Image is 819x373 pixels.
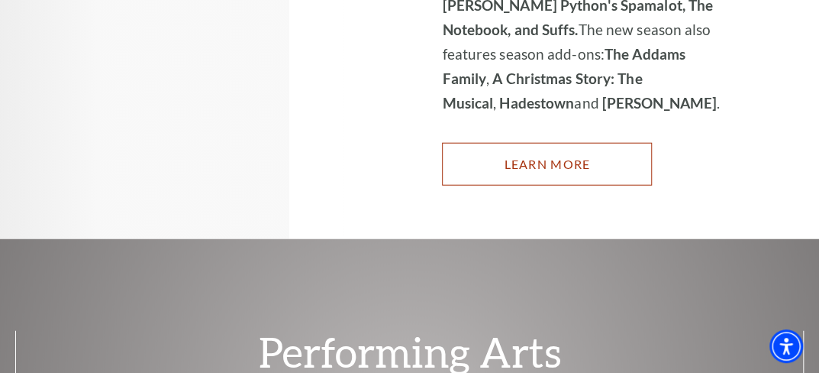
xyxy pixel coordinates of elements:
[499,94,574,112] strong: Hadestown
[602,94,717,112] strong: [PERSON_NAME]
[442,70,642,112] strong: A Christmas Story: The Musical
[442,143,652,186] a: Learn More 2025-2026 Broadway at the Bass Season presented by PNC Bank
[769,329,803,363] div: Accessibility Menu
